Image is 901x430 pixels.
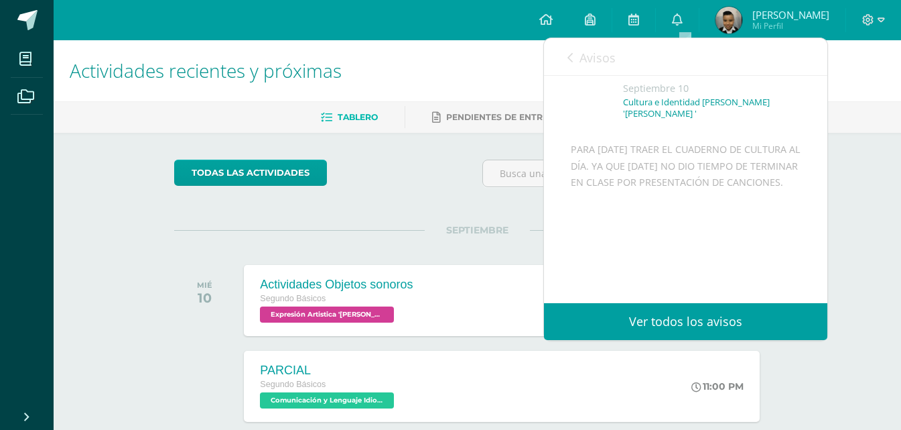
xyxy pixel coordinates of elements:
div: PARA [DATE] TRAER EL CUADERNO DE CULTURA AL DÍA. YA QUE [DATE] NO DIO TIEMPO DE TERMINAR EN CLASE... [571,142,801,289]
div: 11:00 PM [691,380,744,392]
div: 10 [197,290,212,306]
span: Segundo Básicos [260,380,326,389]
input: Busca una actividad próxima aquí... [483,160,780,186]
div: Actividades Objetos sonoros [260,278,413,292]
span: Tablero [338,112,378,122]
a: Pendientes de entrega [432,107,561,128]
a: Tablero [321,107,378,128]
span: SEPTIEMBRE [425,224,530,236]
div: MIÉ [197,280,212,290]
div: PARCIAL [260,364,397,378]
span: Pendientes de entrega [446,112,561,122]
div: Septiembre 10 [623,82,801,95]
span: [PERSON_NAME] [752,8,829,21]
a: todas las Actividades [174,160,327,186]
img: a08e2d5dd46b7f53e439283051b2a3c3.png [715,7,742,34]
span: Expresión Artistica 'Miguel Angel ' [260,307,394,323]
p: Cultura e Identidad [PERSON_NAME] '[PERSON_NAME] ' [623,97,801,119]
span: Segundo Básicos [260,294,326,303]
span: Actividades recientes y próximas [70,58,342,83]
span: Mi Perfil [752,20,829,32]
span: Comunicación y Lenguaje Idioma Extranjero 'Miguel Angel ' [260,392,394,409]
a: Ver todos los avisos [544,303,827,340]
span: Avisos [579,50,616,66]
